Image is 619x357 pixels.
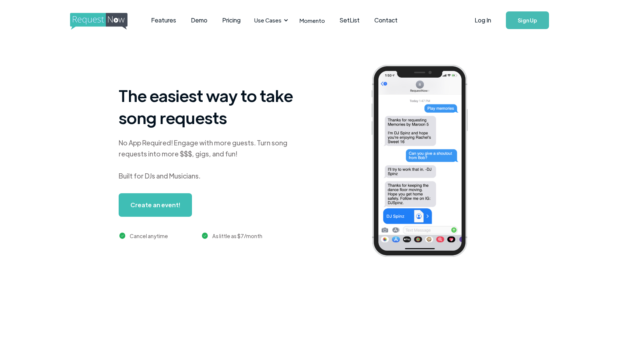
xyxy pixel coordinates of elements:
[471,227,550,249] img: venmo screenshot
[202,233,208,239] img: green checkmark
[506,11,549,29] a: Sign Up
[367,9,405,32] a: Contact
[119,84,303,128] h1: The easiest way to take song requests
[250,9,290,32] div: Use Cases
[471,250,550,272] img: contact card example
[254,16,281,24] div: Use Cases
[119,193,192,217] a: Create an event!
[215,9,248,32] a: Pricing
[292,10,332,31] a: Momento
[70,13,125,28] a: home
[467,7,499,33] a: Log In
[332,9,367,32] a: SetList
[144,9,183,32] a: Features
[212,231,262,240] div: As little as $7/month
[70,13,141,30] img: requestnow logo
[119,137,303,181] div: No App Required! Engage with more guests. Turn song requests into more $$$, gigs, and fun! Built ...
[363,60,487,265] img: iphone screenshot
[130,231,168,240] div: Cancel anytime
[119,233,126,239] img: green checkmark
[183,9,215,32] a: Demo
